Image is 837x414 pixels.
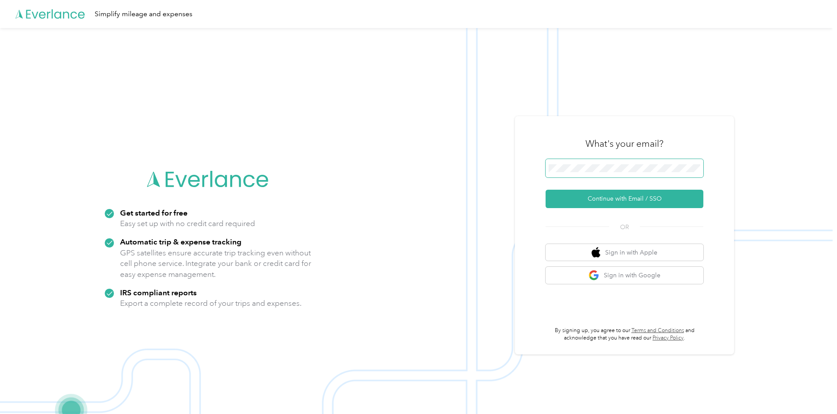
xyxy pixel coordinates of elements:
[546,244,703,261] button: apple logoSign in with Apple
[631,327,684,334] a: Terms and Conditions
[120,248,312,280] p: GPS satellites ensure accurate trip tracking even without cell phone service. Integrate your bank...
[653,335,684,341] a: Privacy Policy
[546,190,703,208] button: Continue with Email / SSO
[546,267,703,284] button: google logoSign in with Google
[585,138,663,150] h3: What's your email?
[120,288,197,297] strong: IRS compliant reports
[609,223,640,232] span: OR
[120,218,255,229] p: Easy set up with no credit card required
[120,237,241,246] strong: Automatic trip & expense tracking
[589,270,599,281] img: google logo
[592,247,600,258] img: apple logo
[120,298,301,309] p: Export a complete record of your trips and expenses.
[120,208,188,217] strong: Get started for free
[95,9,192,20] div: Simplify mileage and expenses
[546,327,703,342] p: By signing up, you agree to our and acknowledge that you have read our .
